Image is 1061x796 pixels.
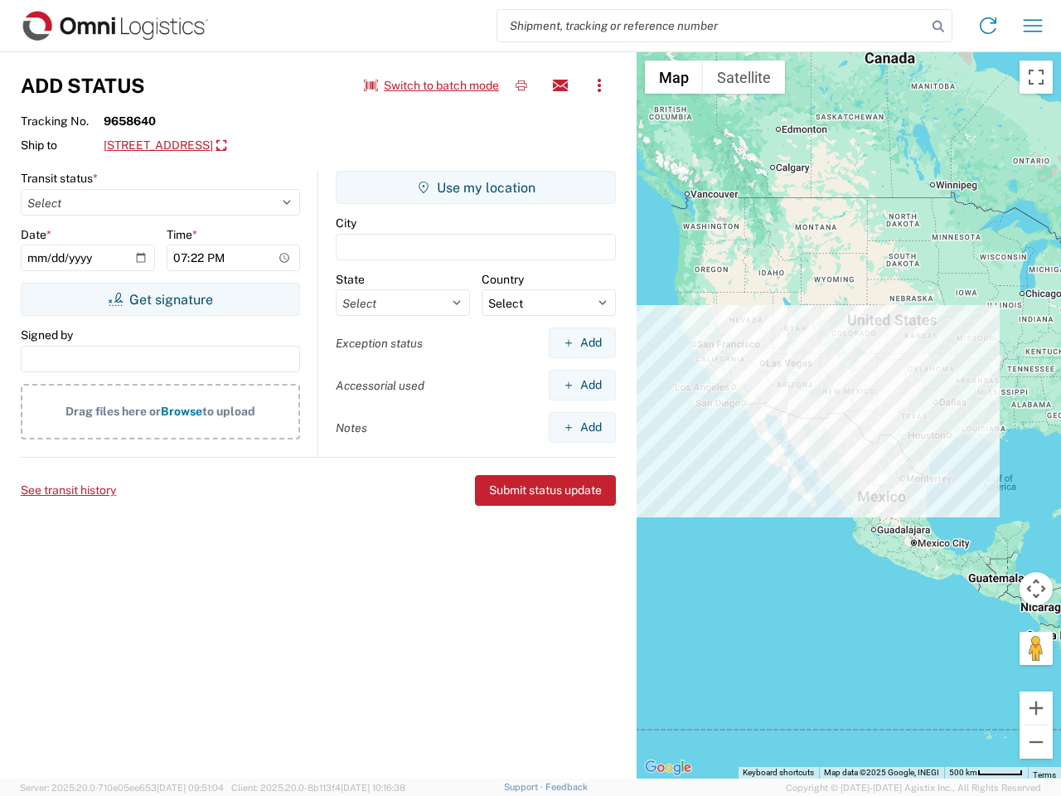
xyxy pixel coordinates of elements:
[21,477,116,504] button: See transit history
[336,378,424,393] label: Accessorial used
[824,768,939,777] span: Map data ©2025 Google, INEGI
[336,272,365,287] label: State
[20,783,224,793] span: Server: 2025.20.0-710e05ee653
[202,405,255,418] span: to upload
[341,783,405,793] span: [DATE] 10:16:38
[944,767,1028,779] button: Map Scale: 500 km per 51 pixels
[336,171,616,204] button: Use my location
[482,272,524,287] label: Country
[1020,692,1053,725] button: Zoom in
[641,757,695,779] a: Open this area in Google Maps (opens a new window)
[336,420,367,435] label: Notes
[336,216,356,231] label: City
[21,328,73,342] label: Signed by
[549,370,616,400] button: Add
[1020,61,1053,94] button: Toggle fullscreen view
[743,767,814,779] button: Keyboard shortcuts
[545,782,588,792] a: Feedback
[21,227,51,242] label: Date
[336,336,423,351] label: Exception status
[1020,632,1053,665] button: Drag Pegman onto the map to open Street View
[157,783,224,793] span: [DATE] 09:51:04
[641,757,695,779] img: Google
[1020,572,1053,605] button: Map camera controls
[549,412,616,443] button: Add
[364,72,499,99] button: Switch to batch mode
[21,114,104,129] span: Tracking No.
[161,405,202,418] span: Browse
[104,132,226,160] a: [STREET_ADDRESS]
[21,74,145,98] h3: Add Status
[1020,726,1053,759] button: Zoom out
[786,780,1041,795] span: Copyright © [DATE]-[DATE] Agistix Inc., All Rights Reserved
[949,768,977,777] span: 500 km
[21,171,98,186] label: Transit status
[231,783,405,793] span: Client: 2025.20.0-8b113f4
[645,61,703,94] button: Show street map
[1033,770,1056,779] a: Terms
[167,227,197,242] label: Time
[497,10,927,41] input: Shipment, tracking or reference number
[549,328,616,358] button: Add
[21,283,300,316] button: Get signature
[65,405,161,418] span: Drag files here or
[21,138,104,153] span: Ship to
[475,475,616,506] button: Submit status update
[504,782,545,792] a: Support
[104,114,156,129] strong: 9658640
[703,61,785,94] button: Show satellite imagery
